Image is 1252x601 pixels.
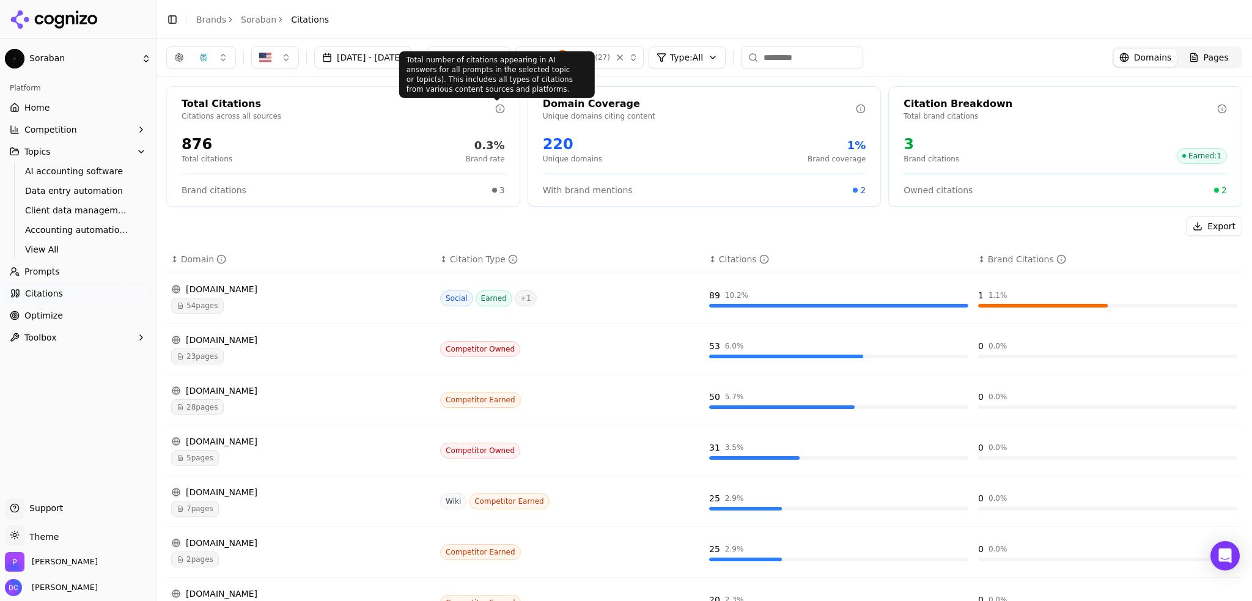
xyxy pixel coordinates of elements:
div: 31 [709,441,720,454]
div: Total Citations [182,97,495,111]
span: Accounting automation tools [25,224,131,236]
div: 1.1 % [989,290,1007,300]
span: Toolbox [24,331,57,344]
div: [DOMAIN_NAME] [171,385,430,397]
div: [DOMAIN_NAME] [171,537,430,549]
th: domain [166,246,435,273]
p: Brand citations [904,154,959,164]
span: Wiki [440,493,466,509]
div: 6.0 % [725,341,744,351]
button: Toolbox [5,328,151,347]
span: 23 pages [171,348,224,364]
div: [DOMAIN_NAME] [171,283,430,295]
button: Export [1186,216,1242,236]
a: Brands [196,15,226,24]
div: 220 [543,135,602,154]
span: Social [440,290,473,306]
div: 3.5 % [725,443,744,452]
div: 0.3% [466,137,505,154]
img: Vic.ai [538,50,553,65]
span: Competitor Owned [440,443,520,459]
span: Topics [24,146,51,158]
span: Support [24,502,63,514]
div: 1% [808,137,866,154]
div: [DOMAIN_NAME] [171,435,430,448]
div: Citations [719,253,769,265]
div: 0 [978,492,984,504]
div: ↕Citation Type [440,253,699,265]
div: [DOMAIN_NAME] [171,588,430,600]
span: 2 pages [171,551,219,567]
div: 25 [709,543,720,555]
span: 5 pages [171,450,219,466]
div: 0.0 % [989,341,1007,351]
a: AI accounting software [20,163,136,180]
span: 2 [860,184,866,196]
th: citationTypes [435,246,704,273]
span: Soraban [29,53,136,64]
img: Soraban [5,49,24,68]
div: 0 [978,543,984,555]
p: Total brand citations [904,111,1217,121]
div: Open Intercom Messenger [1210,541,1240,570]
div: Platform [5,78,151,98]
span: ( 27 ) [595,53,610,62]
div: 5.7 % [725,392,744,402]
a: View All [20,241,136,258]
a: Data entry automation [20,182,136,199]
button: Type:All [649,46,726,68]
span: Owned citations [904,184,973,196]
button: Open user button [5,579,98,596]
div: 3 [904,135,959,154]
div: 876 [182,135,232,154]
div: 0 [978,441,984,454]
div: 2.9 % [725,544,744,554]
span: 2 [1221,184,1227,196]
a: Client data management [20,202,136,219]
button: [DATE] - [DATE] [314,46,411,68]
th: brandCitationCount [973,246,1242,273]
div: ↕Domain [171,253,430,265]
span: 54 pages [171,298,224,314]
span: 3 [499,184,505,196]
span: Citations [25,287,63,300]
div: ↕Brand Citations [978,253,1237,265]
span: Competitor Owned [440,341,520,357]
p: Total citations [182,154,232,164]
div: 50 [709,391,720,403]
div: Domain Coverage [543,97,856,111]
img: US [259,51,271,64]
a: Optimize [5,306,151,325]
nav: breadcrumb [196,13,329,26]
span: Citations [291,13,329,26]
span: Perrill [32,556,98,567]
th: totalCitationCount [704,246,973,273]
span: Prompts [24,265,60,278]
img: Botkeeper [521,50,536,65]
span: Domains [1134,51,1172,64]
div: Citation Breakdown [904,97,1217,111]
a: Citations [5,284,151,303]
a: Prompts [5,262,151,281]
div: 10.2 % [725,290,748,300]
div: [DOMAIN_NAME] [171,334,430,346]
p: Brand coverage [808,154,866,164]
span: View All [25,243,131,256]
div: 89 [709,289,720,301]
div: 0.0 % [989,443,1007,452]
div: 0.0 % [989,493,1007,503]
a: Soraban [241,13,276,26]
span: Competitor Earned [440,544,521,560]
img: Bill.com [555,50,570,65]
p: Brand rate [466,154,505,164]
span: Optimize [24,309,63,322]
span: With brand mentions [543,184,633,196]
span: Theme [24,532,59,542]
span: Home [24,101,50,114]
div: Citation Type [450,253,518,265]
p: Unique domains [543,154,602,164]
span: Type: All [670,51,703,64]
div: Brand Citations [988,253,1066,265]
div: 0 [978,340,984,352]
span: Pages [1204,51,1229,64]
